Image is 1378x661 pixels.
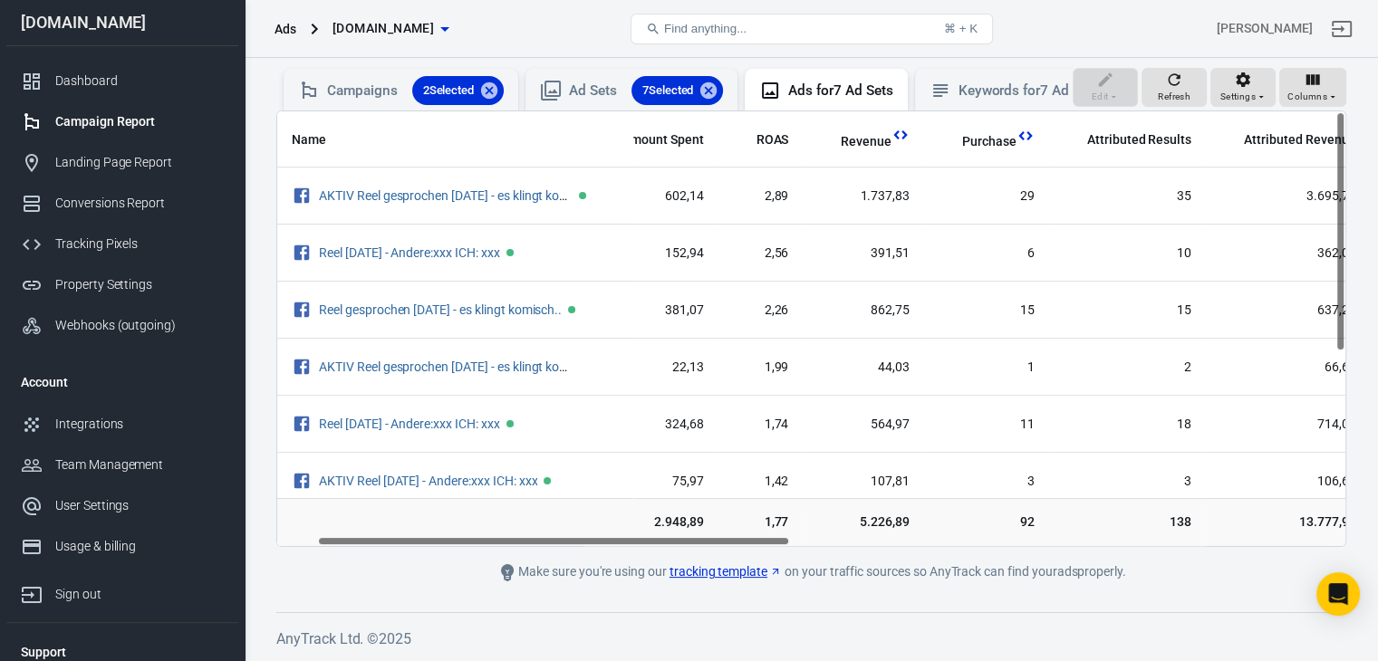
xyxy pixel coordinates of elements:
[55,585,224,604] div: Sign out
[569,76,723,105] div: Ad Sets
[6,61,238,101] a: Dashboard
[55,415,224,434] div: Integrations
[944,22,978,35] div: ⌘ + K
[1287,89,1327,105] span: Columns
[55,194,224,213] div: Conversions Report
[664,22,747,35] span: Find anything...
[6,101,238,142] a: Campaign Report
[6,567,238,615] a: Sign out
[6,360,238,404] li: Account
[276,627,1346,650] h6: AnyTrack Ltd. © 2025
[670,562,782,581] a: tracking template
[55,112,224,131] div: Campaign Report
[631,76,724,105] div: 7Selected
[327,76,504,105] div: Campaigns
[1320,7,1364,51] a: Sign out
[412,81,486,100] span: 2 Selected
[55,455,224,474] div: Team Management
[1142,68,1207,108] button: Refresh
[631,81,705,100] span: 7 Selected
[55,496,224,515] div: User Settings
[325,12,456,45] button: [DOMAIN_NAME]
[6,142,238,183] a: Landing Page Report
[332,17,434,40] span: olgawebersocial.de
[55,235,224,254] div: Tracking Pixels
[6,485,238,526] a: User Settings
[55,72,224,91] div: Dashboard
[55,153,224,172] div: Landing Page Report
[6,224,238,264] a: Tracking Pixels
[1316,572,1360,616] div: Open Intercom Messenger
[55,537,224,556] div: Usage & billing
[6,14,238,31] div: [DOMAIN_NAME]
[6,305,238,346] a: Webhooks (outgoing)
[412,76,505,105] div: 2Selected
[6,404,238,445] a: Integrations
[1220,89,1256,105] span: Settings
[631,14,993,44] button: Find anything...⌘ + K
[6,526,238,567] a: Usage & billing
[6,445,238,485] a: Team Management
[959,81,1100,101] div: Keywords for 7 Ad Sets
[275,20,296,38] div: Ads
[55,316,224,335] div: Webhooks (outgoing)
[1210,68,1276,108] button: Settings
[404,561,1219,583] div: Make sure you're using our on your traffic sources so AnyTrack can find your ads properly.
[55,275,224,294] div: Property Settings
[6,183,238,224] a: Conversions Report
[1279,68,1346,108] button: Columns
[1217,19,1313,38] div: Account id: 4GGnmKtI
[1158,89,1190,105] span: Refresh
[788,81,892,101] div: Ads for 7 Ad Sets
[6,264,238,305] a: Property Settings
